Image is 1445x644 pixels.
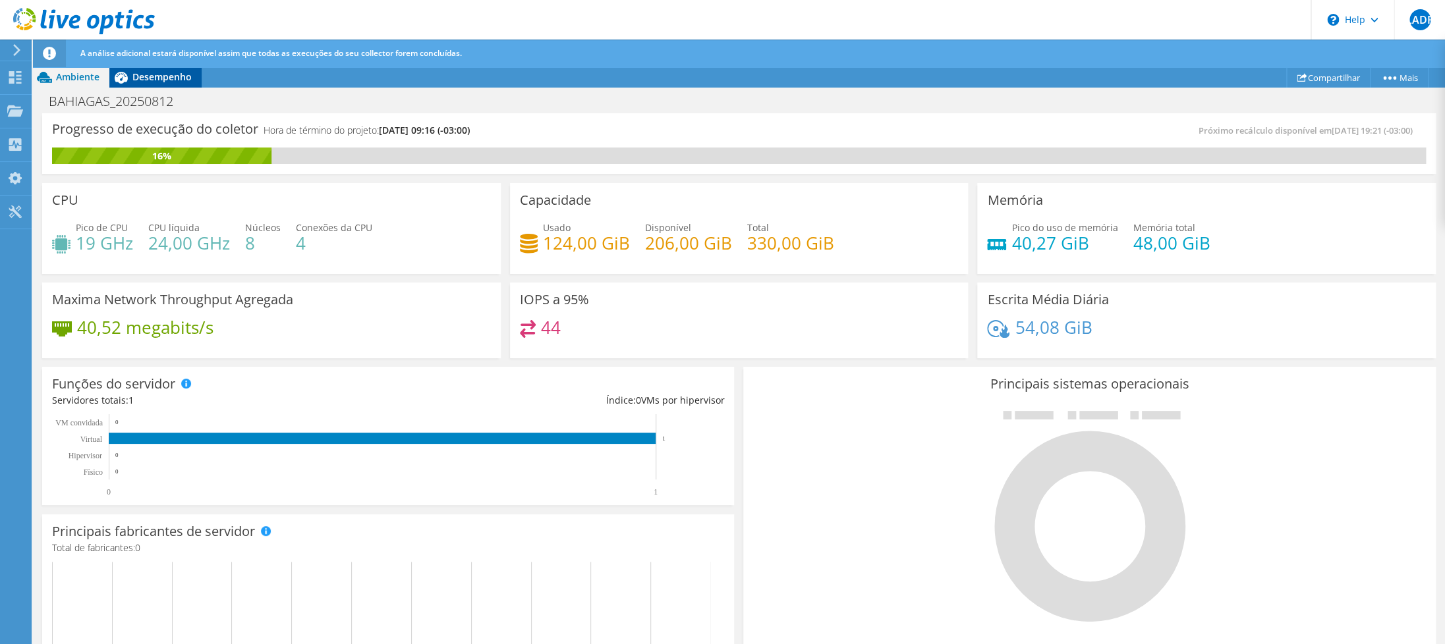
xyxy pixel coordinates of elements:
[520,193,591,207] h3: Capacidade
[56,70,99,83] span: Ambiente
[388,393,724,408] div: Índice: VMs por hipervisor
[245,236,281,250] h4: 8
[76,236,133,250] h4: 19 GHz
[52,524,255,539] h3: Principais fabricantes de servidor
[115,419,119,425] text: 0
[128,394,134,406] span: 1
[1199,124,1419,136] span: Próximo recálculo disponível em
[148,221,200,234] span: CPU líquida
[747,221,769,234] span: Total
[645,236,732,250] h4: 206,00 GiB
[753,377,1425,391] h3: Principais sistemas operacionais
[543,236,630,250] h4: 124,00 GiB
[52,393,388,408] div: Servidores totais:
[107,487,111,496] text: 0
[115,452,119,458] text: 0
[1409,9,1431,30] span: LADP
[77,320,213,335] h4: 40,52 megabits/s
[645,221,691,234] span: Disponível
[987,193,1042,207] h3: Memória
[541,320,561,335] h4: 44
[1370,67,1429,88] a: Mais
[52,541,724,555] h4: Total de fabricantes:
[80,435,103,444] text: Virtual
[132,70,192,83] span: Desempenho
[1332,124,1413,136] span: [DATE] 19:21 (-03:00)
[1011,221,1118,234] span: Pico do uso de memória
[654,487,658,496] text: 1
[115,468,119,475] text: 0
[135,541,140,554] span: 0
[1015,320,1092,335] h4: 54,08 GiB
[662,435,666,442] text: 1
[520,292,589,307] h3: IOPS a 95%
[379,124,470,136] span: [DATE] 09:16 (-03:00)
[76,221,128,234] span: Pico de CPU
[43,94,194,109] h1: BAHIAGAS_20250812
[52,193,78,207] h3: CPU
[987,292,1108,307] h3: Escrita Média Diária
[635,394,640,406] span: 0
[52,149,271,163] div: 16%
[1133,236,1210,250] h4: 48,00 GiB
[245,221,281,234] span: Núcleos
[52,292,293,307] h3: Maxima Network Throughput Agregada
[1133,221,1195,234] span: Memória total
[1011,236,1118,250] h4: 40,27 GiB
[296,236,372,250] h4: 4
[84,468,103,477] tspan: Físico
[1327,14,1339,26] svg: \n
[55,418,103,427] text: VM convidada
[1286,67,1371,88] a: Compartilhar
[296,221,372,234] span: Conexões da CPU
[80,47,462,59] span: A análise adicional estará disponível assim que todas as execuções do seu collector forem concluí...
[148,236,230,250] h4: 24,00 GHz
[264,123,470,138] h4: Hora de término do projeto:
[69,451,102,460] text: Hipervisor
[543,221,571,234] span: Usado
[52,377,175,391] h3: Funções do servidor
[747,236,834,250] h4: 330,00 GiB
